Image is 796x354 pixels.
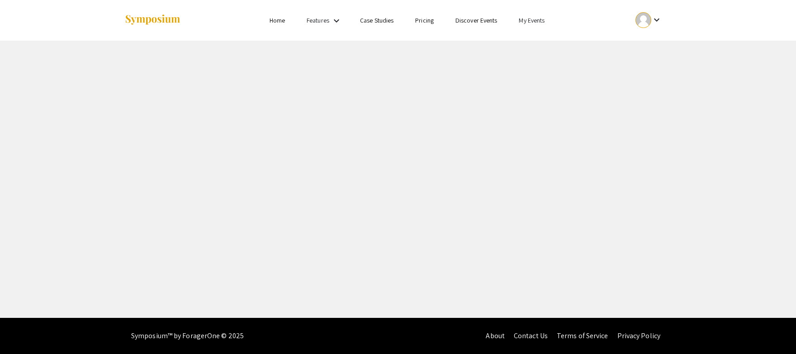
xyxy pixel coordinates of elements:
a: My Events [519,16,545,24]
img: Symposium by ForagerOne [124,14,181,26]
button: Expand account dropdown [626,10,672,30]
a: About [486,331,505,340]
a: Contact Us [514,331,548,340]
a: Features [307,16,329,24]
div: Symposium™ by ForagerOne © 2025 [131,318,244,354]
a: Pricing [415,16,434,24]
mat-icon: Expand Features list [331,15,342,26]
a: Home [270,16,285,24]
a: Discover Events [455,16,497,24]
a: Terms of Service [557,331,608,340]
a: Case Studies [360,16,393,24]
a: Privacy Policy [617,331,660,340]
mat-icon: Expand account dropdown [651,14,662,25]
